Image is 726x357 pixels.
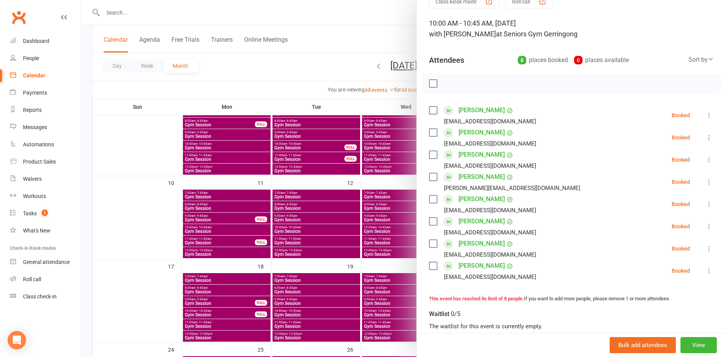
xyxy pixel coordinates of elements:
div: Booked [672,201,690,207]
a: Messages [10,119,81,136]
div: People [23,55,39,61]
div: What's New [23,228,51,234]
div: The waitlist for this event is currently empty. [429,322,714,331]
a: [PERSON_NAME] [458,237,505,250]
div: Payments [23,90,47,96]
div: [EMAIL_ADDRESS][DOMAIN_NAME] [444,228,536,237]
span: at Seniors Gym Gerringong [496,30,578,38]
div: Waivers [23,176,42,182]
a: General attendance kiosk mode [10,254,81,271]
div: Booked [672,224,690,229]
div: 8 [518,56,526,64]
div: [EMAIL_ADDRESS][DOMAIN_NAME] [444,161,536,171]
strong: This event has reached its limit of 8 people. [429,296,524,301]
span: with [PERSON_NAME] [429,30,496,38]
a: [PERSON_NAME] [458,215,505,228]
div: Product Sales [23,159,56,165]
a: Reports [10,102,81,119]
a: Clubworx [9,8,28,27]
a: [PERSON_NAME] [458,149,505,161]
div: If you want to add more people, please remove 1 or more attendees. [429,295,714,303]
a: What's New [10,222,81,239]
a: Product Sales [10,153,81,170]
div: Automations [23,141,54,147]
div: Waitlist [429,309,460,319]
a: Tasks 3 [10,205,81,222]
a: Payments [10,84,81,102]
div: [EMAIL_ADDRESS][DOMAIN_NAME] [444,139,536,149]
div: Attendees [429,55,464,66]
a: Automations [10,136,81,153]
div: 0/5 [451,309,460,319]
div: Messages [23,124,47,130]
div: Booked [672,135,690,140]
a: [PERSON_NAME] [458,104,505,116]
div: Open Intercom Messenger [8,331,26,349]
div: 0 [574,56,582,64]
div: Booked [672,179,690,185]
span: 3 [42,210,48,216]
button: View [680,337,717,353]
a: People [10,50,81,67]
a: [PERSON_NAME] [458,193,505,205]
a: Roll call [10,271,81,288]
div: [PERSON_NAME][EMAIL_ADDRESS][DOMAIN_NAME] [444,183,580,193]
a: Class kiosk mode [10,288,81,305]
a: Workouts [10,188,81,205]
div: Tasks [23,210,37,216]
div: Reports [23,107,42,113]
div: Booked [672,113,690,118]
div: [EMAIL_ADDRESS][DOMAIN_NAME] [444,272,536,282]
a: [PERSON_NAME] [458,126,505,139]
div: Workouts [23,193,46,199]
div: Booked [672,268,690,273]
div: General attendance [23,259,70,265]
div: places available [574,55,629,66]
a: Waivers [10,170,81,188]
a: Calendar [10,67,81,84]
a: Dashboard [10,33,81,50]
div: Booked [672,246,690,251]
div: [EMAIL_ADDRESS][DOMAIN_NAME] [444,116,536,126]
div: Class check-in [23,293,57,300]
a: [PERSON_NAME] [458,260,505,272]
div: Sort by [688,55,714,65]
div: Dashboard [23,38,49,44]
div: places booked [518,55,568,66]
div: Roll call [23,276,41,282]
div: [EMAIL_ADDRESS][DOMAIN_NAME] [444,205,536,215]
div: 10:00 AM - 10:45 AM, [DATE] [429,18,714,39]
a: [PERSON_NAME] [458,171,505,183]
div: Calendar [23,72,45,79]
div: Booked [672,157,690,162]
div: [EMAIL_ADDRESS][DOMAIN_NAME] [444,250,536,260]
button: Bulk add attendees [610,337,676,353]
